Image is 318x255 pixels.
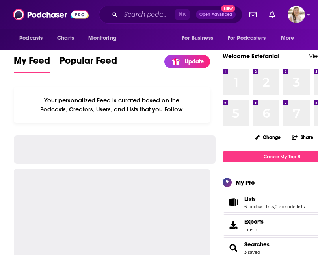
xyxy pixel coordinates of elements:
[164,55,210,68] a: Update
[275,31,304,46] button: open menu
[14,55,50,71] span: My Feed
[244,195,256,202] span: Lists
[288,6,305,23] span: Logged in as acquavie
[185,58,204,65] p: Update
[199,13,232,17] span: Open Advanced
[60,55,117,73] a: Popular Feed
[19,33,43,44] span: Podcasts
[221,5,235,12] span: New
[244,195,305,202] a: Lists
[244,241,270,248] a: Searches
[244,204,274,209] a: 6 podcast lists
[99,6,242,24] div: Search podcasts, credits, & more...
[88,33,116,44] span: Monitoring
[223,52,280,60] a: Welcome Estefania!
[250,132,285,142] button: Change
[244,227,264,232] span: 1 item
[281,33,294,44] span: More
[225,197,241,208] a: Lists
[83,31,126,46] button: open menu
[121,8,175,21] input: Search podcasts, credits, & more...
[246,8,260,21] a: Show notifications dropdown
[223,31,277,46] button: open menu
[60,55,117,71] span: Popular Feed
[177,31,223,46] button: open menu
[182,33,213,44] span: For Business
[196,10,236,19] button: Open AdvancedNew
[14,87,210,123] div: Your personalized Feed is curated based on the Podcasts, Creators, Users, and Lists that you Follow.
[288,6,305,23] img: User Profile
[228,33,266,44] span: For Podcasters
[225,242,241,253] a: Searches
[14,55,50,73] a: My Feed
[244,218,264,225] span: Exports
[57,33,74,44] span: Charts
[275,204,305,209] a: 0 episode lists
[14,31,53,46] button: open menu
[266,8,278,21] a: Show notifications dropdown
[225,220,241,231] span: Exports
[175,9,190,20] span: ⌘ K
[13,7,89,22] img: Podchaser - Follow, Share and Rate Podcasts
[52,31,79,46] a: Charts
[244,249,260,255] a: 3 saved
[236,179,255,186] div: My Pro
[288,6,305,23] button: Show profile menu
[292,129,314,145] button: Share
